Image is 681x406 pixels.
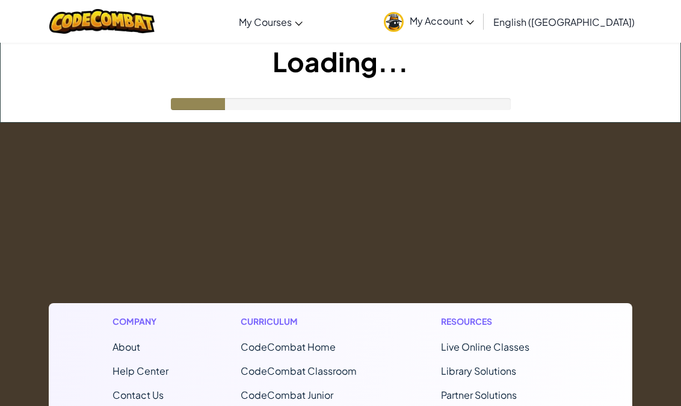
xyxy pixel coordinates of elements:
h1: Company [112,315,168,328]
img: avatar [384,12,404,32]
a: CodeCombat Classroom [241,364,357,377]
a: Library Solutions [441,364,516,377]
span: CodeCombat Home [241,340,336,353]
h1: Curriculum [241,315,369,328]
span: My Account [410,14,474,27]
span: English ([GEOGRAPHIC_DATA]) [493,16,635,28]
h1: Resources [441,315,569,328]
span: Contact Us [112,389,164,401]
img: CodeCombat logo [49,9,155,34]
a: CodeCombat Junior [241,389,333,401]
a: My Account [378,2,480,40]
span: My Courses [239,16,292,28]
a: Help Center [112,364,168,377]
a: Live Online Classes [441,340,529,353]
a: About [112,340,140,353]
a: English ([GEOGRAPHIC_DATA]) [487,5,641,38]
h1: Loading... [1,43,680,80]
a: Partner Solutions [441,389,517,401]
a: My Courses [233,5,309,38]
